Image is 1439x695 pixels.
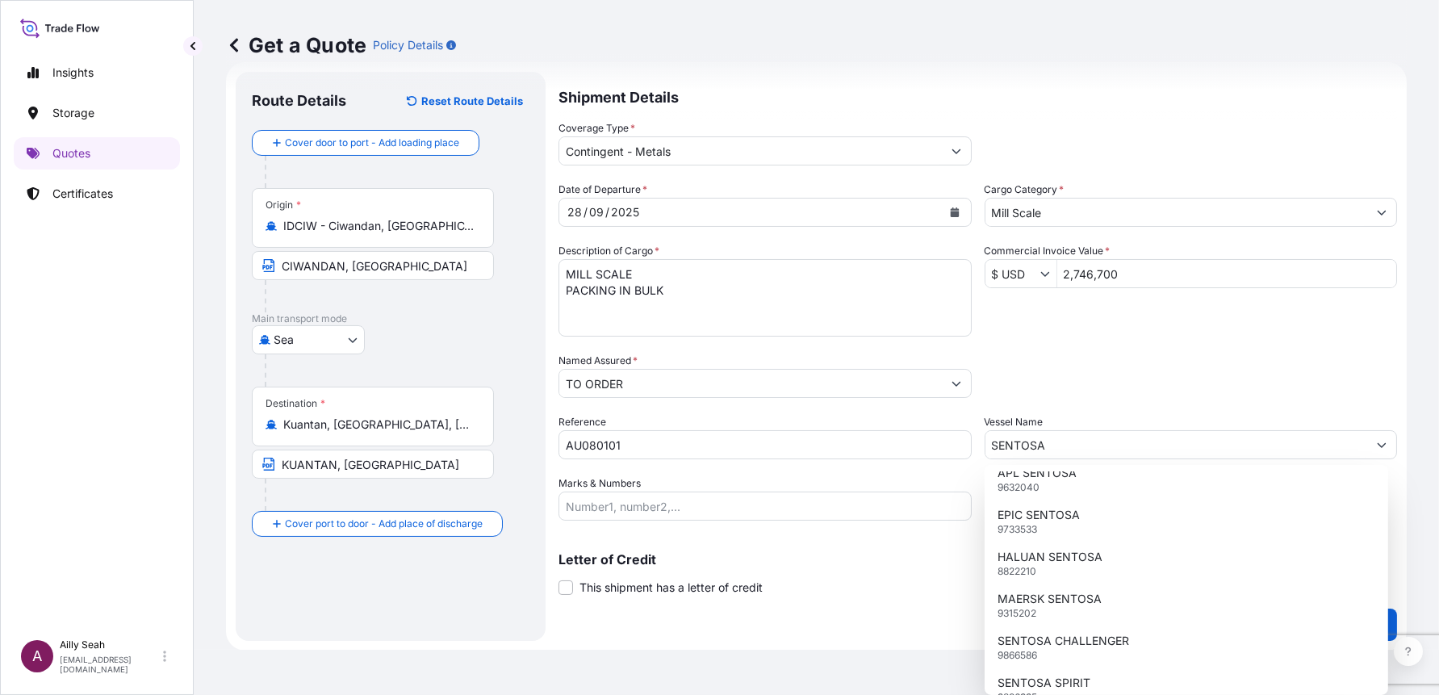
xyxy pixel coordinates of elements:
input: Your internal reference [558,430,972,459]
input: Select coverage type [559,136,942,165]
p: 9733533 [998,523,1037,536]
p: Quotes [52,145,90,161]
button: Select transport [252,325,365,354]
span: A [32,648,42,664]
label: Commercial Invoice Value [985,243,1111,259]
label: Coverage Type [558,120,635,136]
div: month, [588,203,605,222]
a: Storage [14,97,180,129]
input: Text to appear on certificate [252,251,494,280]
label: Named Assured [558,353,638,369]
p: Letter of Credit [558,553,1397,566]
p: Shipment Details [558,72,1397,120]
label: Vessel Name [985,414,1044,430]
p: SENTOSA CHALLENGER [998,633,1129,649]
p: [EMAIL_ADDRESS][DOMAIN_NAME] [60,655,160,674]
p: HALUAN SENTOSA [998,549,1102,565]
div: day, [566,203,584,222]
input: Commercial Invoice Value [985,259,1040,288]
p: Reset Route Details [421,93,523,109]
div: / [605,203,609,222]
button: Reset Route Details [399,88,529,114]
label: Marks & Numbers [558,475,641,492]
p: Storage [52,105,94,121]
p: APL SENTOSA [998,465,1077,481]
button: Cover port to door - Add place of discharge [252,511,503,537]
p: Get a Quote [226,32,366,58]
button: Calendar [942,199,968,225]
p: 9315202 [998,607,1036,620]
input: Destination [283,417,474,433]
button: Show suggestions [942,369,971,398]
button: Show suggestions [1367,430,1396,459]
span: This shipment has a letter of credit [579,580,763,596]
p: Ailly Seah [60,638,160,651]
span: Cover port to door - Add place of discharge [285,516,483,532]
div: year, [609,203,641,222]
p: 9632040 [998,481,1040,494]
button: Cover door to port - Add loading place [252,130,479,156]
input: Select a commodity type [985,198,1368,227]
label: Description of Cargo [558,243,659,259]
div: Origin [266,199,301,211]
input: Full name [559,369,942,398]
label: Reference [558,414,606,430]
span: Sea [274,332,294,348]
div: Destination [266,397,325,410]
p: EPIC SENTOSA [998,507,1080,523]
button: Show suggestions [942,136,971,165]
p: Insights [52,65,94,81]
input: Type amount [1057,259,1397,288]
span: Cover door to port - Add loading place [285,135,459,151]
label: Cargo Category [985,182,1065,198]
a: Certificates [14,178,180,210]
p: Route Details [252,91,346,111]
p: Certificates [52,186,113,202]
button: Show suggestions [1040,266,1056,282]
input: Origin [283,218,474,234]
button: Show suggestions [1367,198,1396,227]
span: Date of Departure [558,182,647,198]
a: Quotes [14,137,180,170]
p: Policy Details [373,37,443,53]
div: / [584,203,588,222]
p: MAERSK SENTOSA [998,591,1102,607]
p: Main transport mode [252,312,529,325]
input: Text to appear on certificate [252,450,494,479]
p: 9866586 [998,649,1037,662]
p: SENTOSA SPIRIT [998,675,1090,691]
p: 8822210 [998,565,1036,578]
input: Type to search vessel name or IMO [985,430,1368,459]
input: Number1, number2,... [558,492,972,521]
a: Insights [14,57,180,89]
